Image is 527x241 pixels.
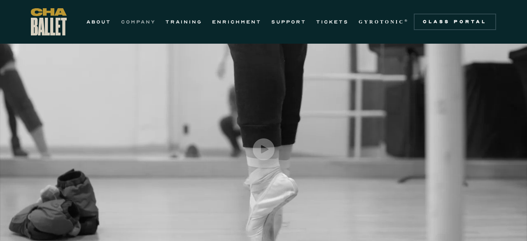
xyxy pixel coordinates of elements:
a: ENRICHMENT [212,17,261,27]
a: TRAINING [166,17,202,27]
div: Class Portal [419,19,491,25]
sup: ® [404,19,409,23]
a: SUPPORT [271,17,306,27]
a: ABOUT [86,17,111,27]
a: home [31,8,67,35]
a: Class Portal [414,14,496,30]
a: COMPANY [121,17,156,27]
a: GYROTONIC® [359,17,409,27]
a: TICKETS [316,17,349,27]
strong: GYROTONIC [359,19,404,25]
